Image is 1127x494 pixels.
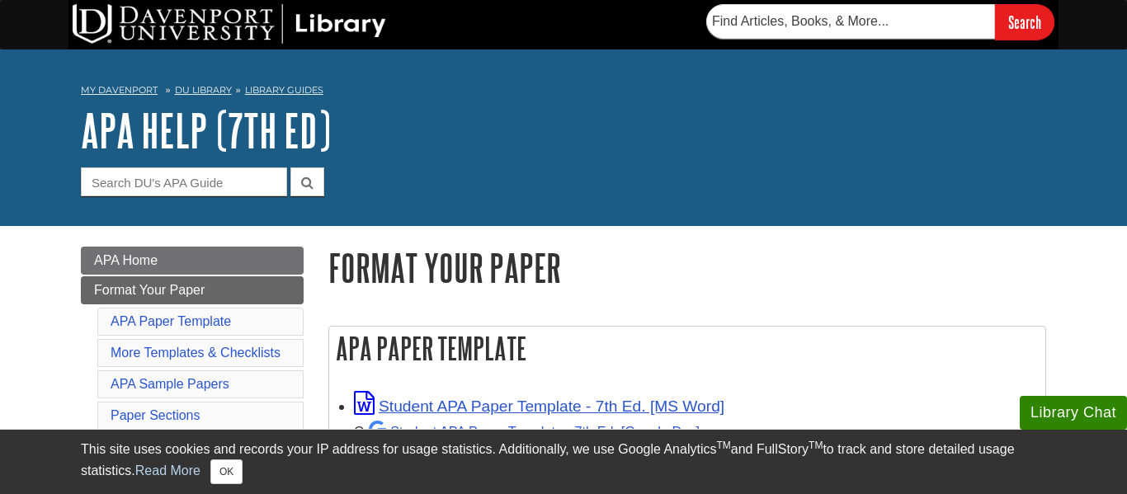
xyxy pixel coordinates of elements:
[1020,396,1127,430] button: Library Chat
[111,314,231,328] a: APA Paper Template
[706,4,995,39] input: Find Articles, Books, & More...
[81,440,1046,484] div: This site uses cookies and records your IP address for usage statistics. Additionally, we use Goo...
[328,247,1046,289] h1: Format Your Paper
[135,463,200,478] a: Read More
[81,79,1046,106] nav: breadcrumb
[94,253,158,267] span: APA Home
[716,440,730,451] sup: TM
[81,247,304,275] a: APA Home
[329,327,1045,370] h2: APA Paper Template
[111,377,229,391] a: APA Sample Papers
[369,424,700,439] a: Student APA Paper Template - 7th Ed. [Google Doc]
[175,84,232,96] a: DU Library
[210,459,243,484] button: Close
[81,276,304,304] a: Format Your Paper
[111,346,281,360] a: More Templates & Checklists
[809,440,823,451] sup: TM
[245,84,323,96] a: Library Guides
[706,4,1054,40] form: Searches DU Library's articles, books, and more
[81,167,287,196] input: Search DU's APA Guide
[94,283,205,297] span: Format Your Paper
[73,4,386,44] img: DU Library
[81,83,158,97] a: My Davenport
[354,424,700,439] small: Or
[995,4,1054,40] input: Search
[111,408,200,422] a: Paper Sections
[81,105,331,156] a: APA Help (7th Ed)
[354,398,724,415] a: Link opens in new window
